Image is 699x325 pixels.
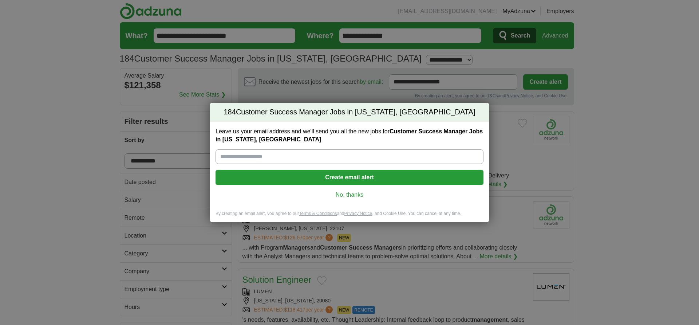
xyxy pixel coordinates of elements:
[216,128,483,142] strong: Customer Success Manager Jobs in [US_STATE], [GEOGRAPHIC_DATA]
[221,191,478,199] a: No, thanks
[344,211,372,216] a: Privacy Notice
[224,107,236,117] span: 184
[299,211,337,216] a: Terms & Conditions
[216,170,483,185] button: Create email alert
[210,211,489,223] div: By creating an email alert, you agree to our and , and Cookie Use. You can cancel at any time.
[216,128,483,144] label: Leave us your email address and we'll send you all the new jobs for
[210,103,489,122] h2: Customer Success Manager Jobs in [US_STATE], [GEOGRAPHIC_DATA]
